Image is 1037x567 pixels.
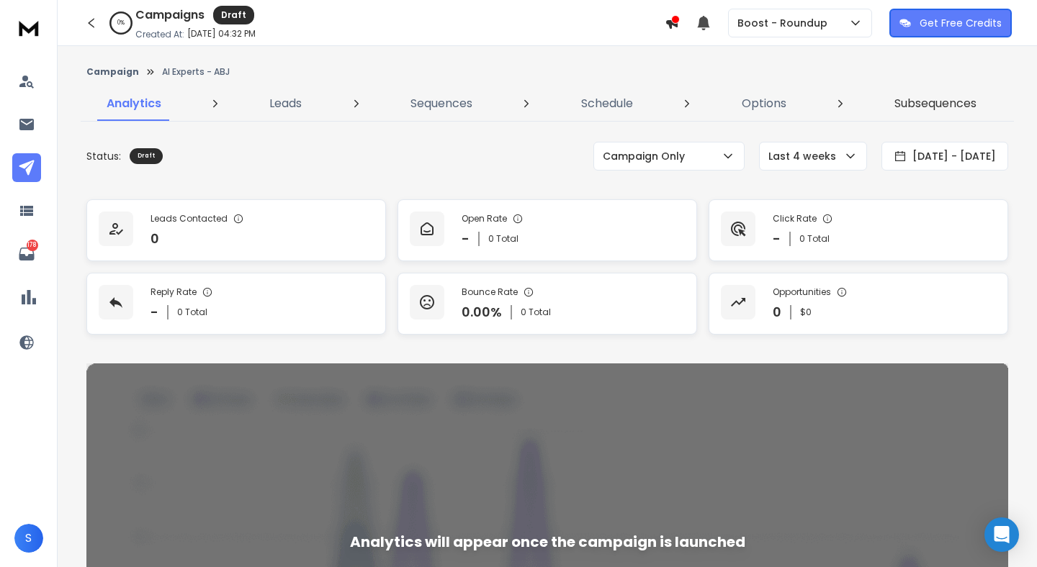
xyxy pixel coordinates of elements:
[130,148,163,164] div: Draft
[350,532,745,552] div: Analytics will appear once the campaign is launched
[920,16,1002,30] p: Get Free Credits
[177,307,207,318] p: 0 Total
[462,213,507,224] p: Open Rate
[742,95,786,112] p: Options
[773,229,781,249] p: -
[709,199,1008,261] a: Click Rate-0 Total
[135,29,184,40] p: Created At:
[135,6,205,24] h1: Campaigns
[768,149,842,163] p: Last 4 weeks
[86,149,121,163] p: Status:
[187,28,256,40] p: [DATE] 04:32 PM
[573,86,642,121] a: Schedule
[402,86,481,121] a: Sequences
[709,273,1008,335] a: Opportunities0$0
[86,273,386,335] a: Reply Rate-0 Total
[14,524,43,553] button: S
[889,9,1012,37] button: Get Free Credits
[261,86,310,121] a: Leads
[984,517,1019,552] div: Open Intercom Messenger
[27,240,38,251] p: 178
[521,307,551,318] p: 0 Total
[398,273,697,335] a: Bounce Rate0.00%0 Total
[410,95,472,112] p: Sequences
[86,66,139,78] button: Campaign
[773,302,781,322] p: 0
[117,19,125,27] p: 0 %
[773,286,831,298] p: Opportunities
[98,86,170,121] a: Analytics
[86,199,386,261] a: Leads Contacted0
[733,86,795,121] a: Options
[107,95,161,112] p: Analytics
[151,286,197,298] p: Reply Rate
[213,6,254,24] div: Draft
[881,142,1008,171] button: [DATE] - [DATE]
[894,95,977,112] p: Subsequences
[581,95,633,112] p: Schedule
[12,240,41,268] a: 178
[162,66,230,78] p: AI Experts - ABJ
[886,86,985,121] a: Subsequences
[603,149,691,163] p: Campaign Only
[151,302,158,322] p: -
[462,302,502,322] p: 0.00 %
[799,233,830,245] p: 0 Total
[14,14,43,41] img: logo
[151,229,159,249] p: 0
[151,213,228,224] p: Leads Contacted
[488,233,518,245] p: 0 Total
[737,16,833,30] p: Boost - Roundup
[800,307,812,318] p: $ 0
[398,199,697,261] a: Open Rate-0 Total
[462,229,470,249] p: -
[773,213,817,224] p: Click Rate
[462,286,518,298] p: Bounce Rate
[269,95,302,112] p: Leads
